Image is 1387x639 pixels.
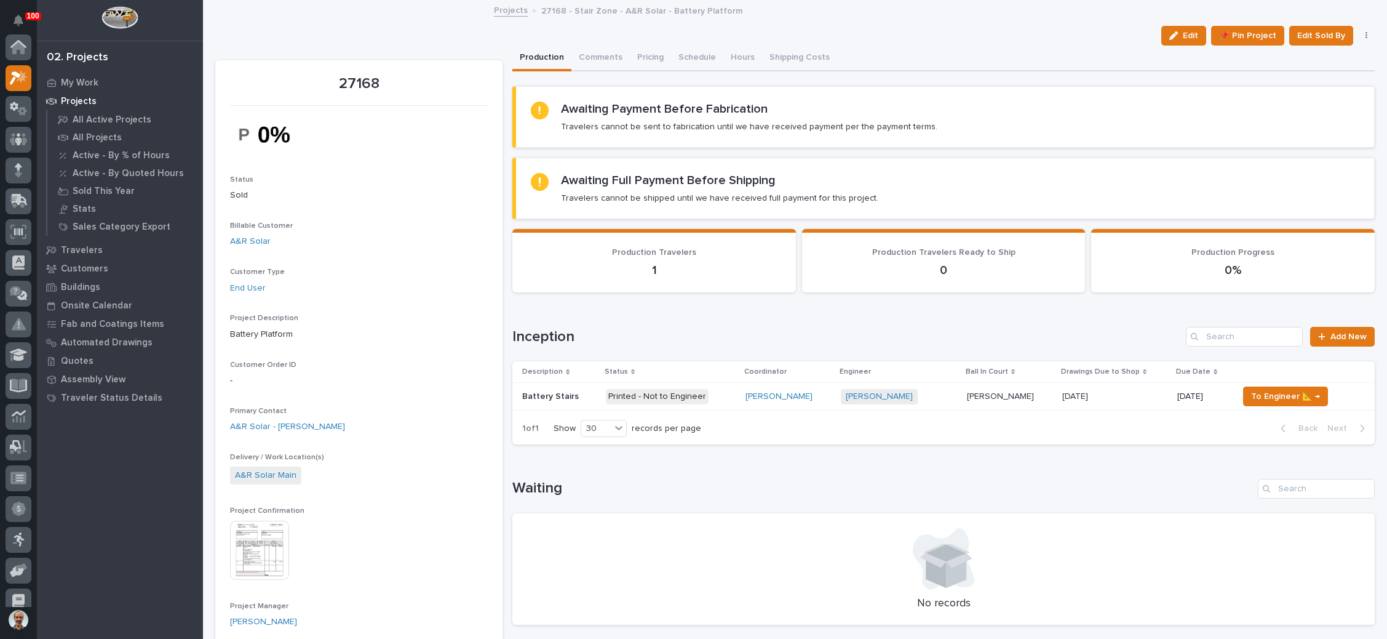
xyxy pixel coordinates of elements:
a: Travelers [37,241,203,259]
a: [PERSON_NAME] [846,392,913,402]
a: [PERSON_NAME] [745,392,813,402]
p: Description [522,365,563,379]
p: [DATE] [1177,392,1228,402]
h2: Awaiting Payment Before Fabrication [561,102,768,116]
p: Projects [61,96,97,107]
p: Assembly View [61,374,125,385]
button: Next [1322,423,1375,434]
h1: Waiting [512,480,1253,497]
p: Travelers cannot be shipped until we have received full payment for this project. [561,193,878,204]
button: Production [512,46,571,71]
span: Production Progress [1191,248,1274,257]
img: Workspace Logo [101,6,138,29]
p: All Projects [73,132,122,143]
a: A&R Solar [230,235,271,248]
a: All Active Projects [47,111,203,128]
p: records per page [632,424,701,434]
button: To Engineer 📐 → [1243,387,1328,406]
div: 30 [581,422,611,435]
a: Active - By % of Hours [47,147,203,164]
a: A&R Solar Main [235,469,296,482]
p: Sales Category Export [73,222,170,233]
input: Search [1186,327,1303,347]
p: 0 [817,263,1071,278]
p: Active - By % of Hours [73,150,170,161]
p: [DATE] [1062,389,1091,402]
span: Billable Customer [230,222,293,230]
button: 📌 Pin Project [1211,26,1284,46]
a: Add New [1310,327,1375,347]
a: Automated Drawings [37,333,203,352]
a: Projects [494,2,528,17]
button: Notifications [6,7,31,33]
p: Ball In Court [966,365,1008,379]
div: 02. Projects [47,51,108,65]
h1: Inception [512,328,1181,346]
p: Status [605,365,628,379]
p: Customers [61,263,108,275]
a: Quotes [37,352,203,370]
a: Sales Category Export [47,218,203,235]
p: My Work [61,78,98,89]
button: users-avatar [6,607,31,633]
span: Customer Type [230,268,285,276]
a: [PERSON_NAME] [230,616,297,629]
a: Stats [47,200,203,217]
a: Active - By Quoted Hours [47,164,203,182]
a: A&R Solar - [PERSON_NAME] [230,420,345,433]
p: Sold This Year [73,186,135,197]
span: Project Description [230,315,298,322]
a: Traveler Status Details [37,388,203,407]
p: [PERSON_NAME] [967,389,1036,402]
input: Search [1258,479,1375,499]
span: Production Travelers Ready to Ship [872,248,1015,257]
a: Onsite Calendar [37,296,203,315]
span: Edit [1183,30,1198,41]
span: Project Confirmation [230,507,304,515]
p: 1 [527,263,781,278]
a: Projects [37,92,203,110]
span: Customer Order ID [230,361,296,369]
a: Customers [37,259,203,278]
button: Edit [1161,26,1206,46]
button: Shipping Costs [762,46,837,71]
button: Pricing [630,46,671,71]
p: Buildings [61,282,100,293]
p: Engineer [840,365,871,379]
p: Onsite Calendar [61,300,132,311]
a: Fab and Coatings Items [37,315,203,333]
p: All Active Projects [73,115,151,126]
p: Stats [73,204,96,215]
p: No records [527,597,1360,611]
a: My Work [37,73,203,92]
span: Production Travelers [612,248,696,257]
a: All Projects [47,129,203,146]
h2: Awaiting Full Payment Before Shipping [561,173,776,188]
button: Edit Sold By [1289,26,1353,46]
img: NN9rj4twU19qnT6Z8JmvPuCT4VqmdU0Uv6h4P6ejQAU [230,113,322,156]
p: Sold [230,189,488,202]
button: Comments [571,46,630,71]
p: 1 of 1 [512,414,549,444]
p: Fab and Coatings Items [61,319,164,330]
button: Schedule [671,46,723,71]
p: Quotes [61,356,93,367]
p: 0% [1106,263,1360,278]
button: Back [1271,423,1322,434]
span: To Engineer 📐 → [1251,389,1320,404]
p: Active - By Quoted Hours [73,168,184,179]
div: Notifications100 [15,15,31,34]
span: Delivery / Work Location(s) [230,454,324,461]
a: Sold This Year [47,182,203,199]
p: Travelers [61,245,103,256]
span: Next [1327,423,1354,434]
p: Battery Stairs [522,389,581,402]
p: Travelers cannot be sent to fabrication until we have received payment per the payment terms. [561,121,937,132]
span: Back [1291,423,1317,434]
span: Primary Contact [230,408,287,415]
a: End User [230,282,266,295]
p: Due Date [1176,365,1210,379]
span: Status [230,176,253,183]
